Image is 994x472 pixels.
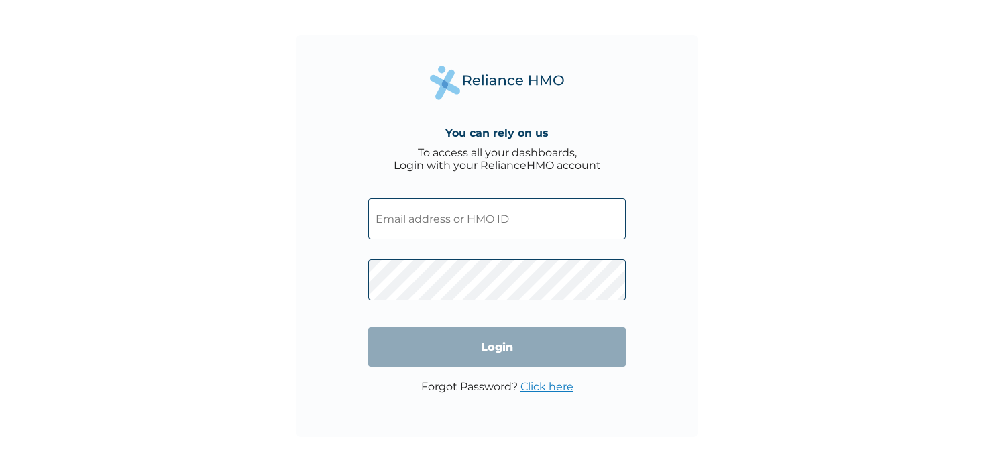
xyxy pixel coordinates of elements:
input: Email address or HMO ID [368,198,626,239]
p: Forgot Password? [421,380,573,393]
a: Click here [520,380,573,393]
input: Login [368,327,626,367]
div: To access all your dashboards, Login with your RelianceHMO account [394,146,601,172]
h4: You can rely on us [445,127,549,139]
img: Reliance Health's Logo [430,66,564,100]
